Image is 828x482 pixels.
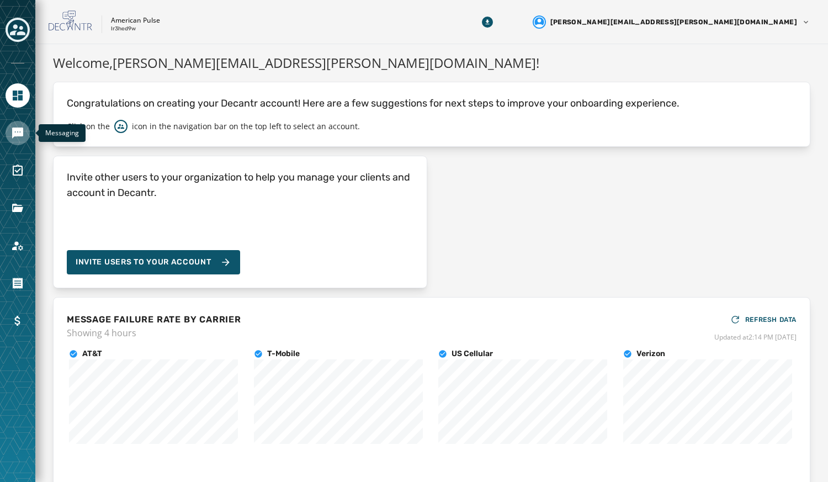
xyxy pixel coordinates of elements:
[6,271,30,295] a: Navigate to Orders
[6,234,30,258] a: Navigate to Account
[6,18,30,42] button: Toggle account select drawer
[39,124,86,142] div: Messaging
[67,121,110,132] p: Click on the
[267,348,300,359] h4: T-Mobile
[67,326,241,340] span: Showing 4 hours
[6,309,30,333] a: Navigate to Billing
[76,257,211,268] span: Invite Users to your account
[111,25,136,33] p: lr3hed9w
[730,311,797,329] button: REFRESH DATA
[745,315,797,324] span: REFRESH DATA
[111,16,160,25] p: American Pulse
[6,196,30,220] a: Navigate to Files
[82,348,102,359] h4: AT&T
[67,250,240,274] button: Invite Users to your account
[477,12,497,32] button: Download Menu
[67,96,797,111] p: Congratulations on creating your Decantr account! Here are a few suggestions for next steps to im...
[67,170,413,200] h4: Invite other users to your organization to help you manage your clients and account in Decantr.
[714,333,797,342] span: Updated at 2:14 PM [DATE]
[67,313,241,326] h4: MESSAGE FAILURE RATE BY CARRIER
[6,121,30,145] a: Navigate to Messaging
[528,11,815,33] button: User settings
[636,348,665,359] h4: Verizon
[6,83,30,108] a: Navigate to Home
[452,348,493,359] h4: US Cellular
[6,158,30,183] a: Navigate to Surveys
[53,53,810,73] h1: Welcome, [PERSON_NAME][EMAIL_ADDRESS][PERSON_NAME][DOMAIN_NAME] !
[550,18,797,27] span: [PERSON_NAME][EMAIL_ADDRESS][PERSON_NAME][DOMAIN_NAME]
[132,121,360,132] p: icon in the navigation bar on the top left to select an account.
